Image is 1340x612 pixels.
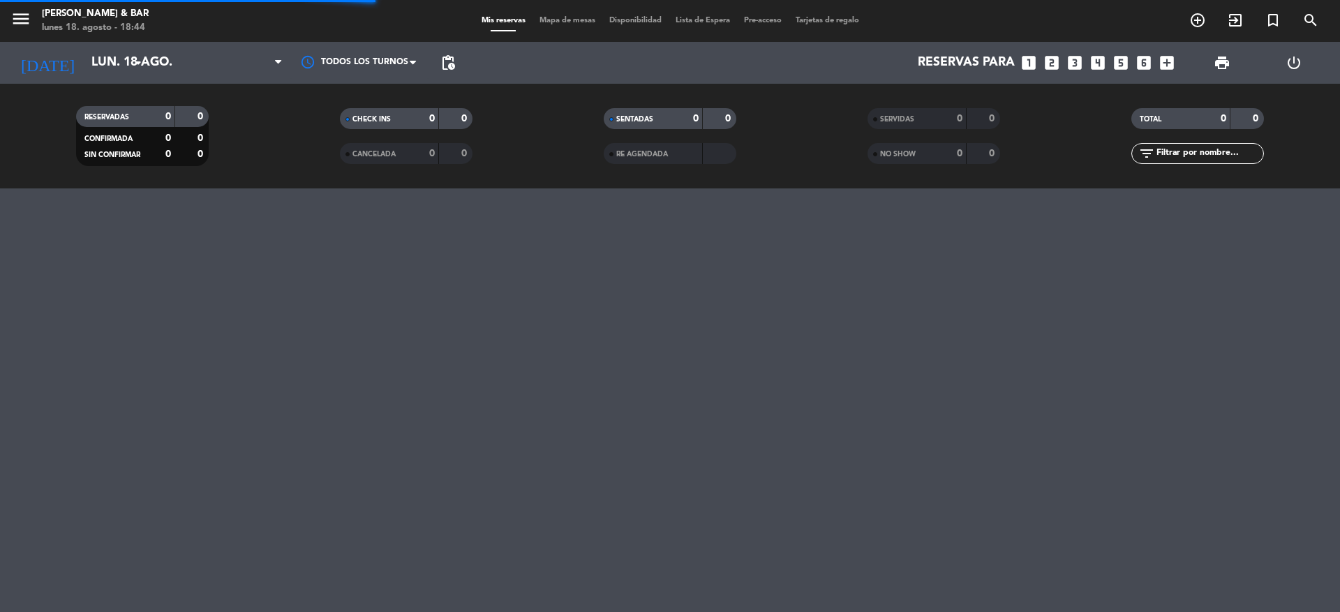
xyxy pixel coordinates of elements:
i: turned_in_not [1265,12,1281,29]
span: pending_actions [440,54,456,71]
i: looks_6 [1135,54,1153,72]
span: Pre-acceso [737,17,789,24]
span: Tarjetas de regalo [789,17,866,24]
strong: 0 [198,112,206,121]
i: menu [10,8,31,29]
div: LOG OUT [1258,42,1330,84]
i: exit_to_app [1227,12,1244,29]
span: Reservas para [918,56,1015,70]
strong: 0 [165,133,171,143]
span: SIN CONFIRMAR [84,151,140,158]
i: looks_one [1020,54,1038,72]
span: NO SHOW [880,151,916,158]
strong: 0 [429,114,435,124]
span: SERVIDAS [880,116,914,123]
i: arrow_drop_down [130,54,147,71]
strong: 0 [1253,114,1261,124]
i: filter_list [1138,145,1155,162]
strong: 0 [957,114,962,124]
i: looks_3 [1066,54,1084,72]
span: CHECK INS [352,116,391,123]
span: CANCELADA [352,151,396,158]
strong: 0 [989,114,997,124]
strong: 0 [725,114,734,124]
button: menu [10,8,31,34]
div: [PERSON_NAME] & Bar [42,7,149,21]
div: lunes 18. agosto - 18:44 [42,21,149,35]
span: TOTAL [1140,116,1161,123]
i: add_box [1158,54,1176,72]
strong: 0 [693,114,699,124]
span: SENTADAS [616,116,653,123]
strong: 0 [165,112,171,121]
span: RESERVADAS [84,114,129,121]
strong: 0 [957,149,962,158]
strong: 0 [989,149,997,158]
i: [DATE] [10,47,84,78]
input: Filtrar por nombre... [1155,146,1263,161]
strong: 0 [461,149,470,158]
span: Mis reservas [475,17,533,24]
span: Disponibilidad [602,17,669,24]
span: CONFIRMADA [84,135,133,142]
strong: 0 [165,149,171,159]
span: Mapa de mesas [533,17,602,24]
i: looks_two [1043,54,1061,72]
span: Lista de Espera [669,17,737,24]
i: looks_5 [1112,54,1130,72]
i: power_settings_new [1286,54,1302,71]
span: print [1214,54,1230,71]
strong: 0 [198,149,206,159]
i: looks_4 [1089,54,1107,72]
i: add_circle_outline [1189,12,1206,29]
i: search [1302,12,1319,29]
strong: 0 [1221,114,1226,124]
strong: 0 [429,149,435,158]
strong: 0 [461,114,470,124]
strong: 0 [198,133,206,143]
span: RE AGENDADA [616,151,668,158]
